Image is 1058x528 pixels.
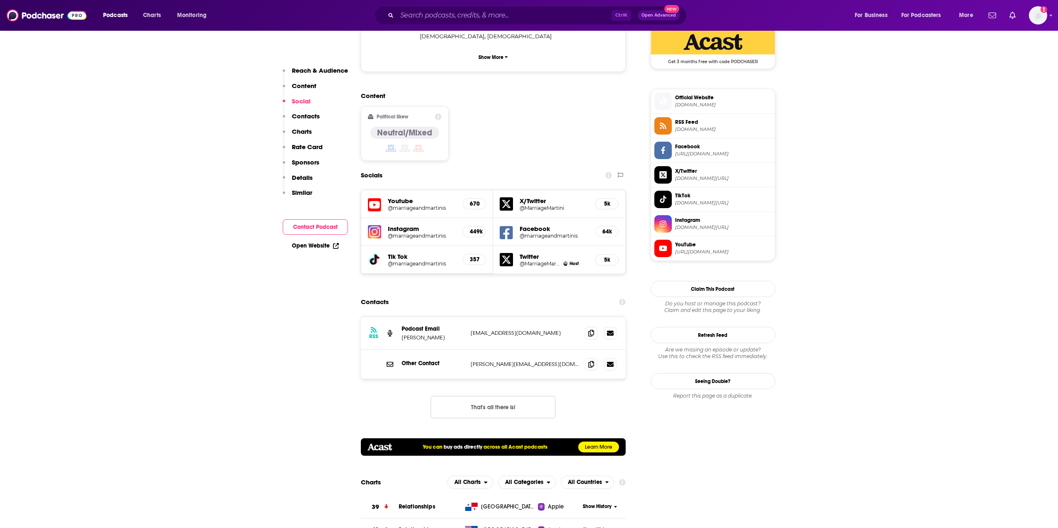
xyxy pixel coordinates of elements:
[382,6,695,25] div: Search podcasts, credits, & more...
[675,175,772,182] span: twitter.com/MarriageMartini
[849,9,898,22] button: open menu
[638,10,680,20] button: Open AdvancedNew
[651,300,775,307] span: Do you host or manage this podcast?
[283,82,316,97] button: Content
[651,327,775,343] button: Refresh Feed
[478,54,503,60] p: Show More
[431,396,555,418] button: Nothing here.
[397,9,612,22] input: Search podcasts, credits, & more...
[675,167,772,175] span: X/Twitter
[361,478,381,486] h2: Charts
[97,9,138,22] button: open menu
[675,94,772,101] span: Official Website
[654,93,772,110] a: Official Website[DOMAIN_NAME]
[177,10,207,21] span: Monitoring
[283,128,312,143] button: Charts
[578,442,619,452] a: Learn More
[402,360,464,367] p: Other Contact
[570,261,579,266] span: Host
[675,249,772,255] span: https://www.youtube.com/@marriageandmartinis
[399,503,435,510] a: Relationships
[563,261,568,266] a: Danielle Silverstein
[368,225,381,238] img: iconImage
[602,228,612,235] h5: 64k
[283,189,312,204] button: Similar
[388,260,456,267] h5: @marriageandmartinis
[402,325,464,332] p: Podcast Email
[498,476,556,489] button: open menu
[583,503,612,510] span: Show History
[675,216,772,224] span: Instagram
[953,9,984,22] button: open menu
[901,10,941,21] span: For Podcasters
[462,503,538,511] a: [GEOGRAPHIC_DATA]
[654,166,772,184] a: X/Twitter[DOMAIN_NAME][URL]
[367,444,392,450] img: acastlogo
[292,82,316,90] p: Content
[283,97,311,113] button: Social
[292,158,319,166] p: Sponsors
[377,114,408,120] h2: Political Skew
[138,9,166,22] a: Charts
[1006,8,1019,22] a: Show notifications dropdown
[470,200,479,207] h5: 670
[538,503,580,511] a: Apple
[1029,6,1047,25] button: Show profile menu
[481,503,535,511] span: Panama
[664,5,679,13] span: New
[855,10,888,21] span: For Business
[377,128,432,138] h4: Neutral/Mixed
[388,225,456,233] h5: Instagram
[675,192,772,199] span: TikTok
[520,205,589,211] a: @MarriageMartini
[651,346,775,360] div: Are we missing an episode or update? Use this to check the RSS feed immediately.
[675,200,772,206] span: tiktok.com/@marriageandmartinis
[388,205,456,211] a: @marriageandmartinis
[447,476,493,489] button: open menu
[602,200,612,207] h5: 5k
[292,174,313,182] p: Details
[505,479,543,485] span: All Categories
[651,54,775,64] span: Get 3 months free with code PODCHASER
[651,393,775,399] div: Report this page as a duplicate.
[283,219,348,235] button: Contact Podcast
[283,66,348,82] button: Reach & Audience
[651,29,775,54] img: Acast Deal: Get 3 months free with code PODCHASER
[292,189,312,196] p: Similar
[675,126,772,133] span: feeds.acast.com
[654,142,772,159] a: Facebook[URL][DOMAIN_NAME]
[470,256,479,263] h5: 357
[520,233,589,239] a: @marriageandmartinis
[143,10,161,21] span: Charts
[388,253,456,260] h5: Tik Tok
[520,197,589,205] h5: X/Twitter
[7,7,86,23] img: Podchaser - Follow, Share and Rate Podcasts
[1029,6,1047,25] span: Logged in as gabrielle.gantz
[651,29,775,64] a: Acast Deal: Get 3 months free with code PODCHASER
[520,260,560,267] a: @MarriageMartini
[602,256,612,263] h5: 5k
[651,300,775,314] div: Claim and edit this page to your liking.
[292,128,312,135] p: Charts
[498,476,556,489] h2: Categories
[548,503,564,511] span: Apple
[561,476,614,489] h2: Countries
[654,191,772,208] a: TikTok[DOMAIN_NAME][URL]
[568,479,602,485] span: All Countries
[420,32,486,41] span: ,
[292,242,339,249] a: Open Website
[171,9,217,22] button: open menu
[447,476,493,489] h2: Platforms
[654,240,772,257] a: YouTube[URL][DOMAIN_NAME]
[520,253,589,260] h5: Twitter
[959,10,973,21] span: More
[369,333,378,340] h3: RSS
[283,112,320,128] button: Contacts
[675,241,772,248] span: YouTube
[388,233,456,239] a: @marriageandmartinis
[103,10,128,21] span: Podcasts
